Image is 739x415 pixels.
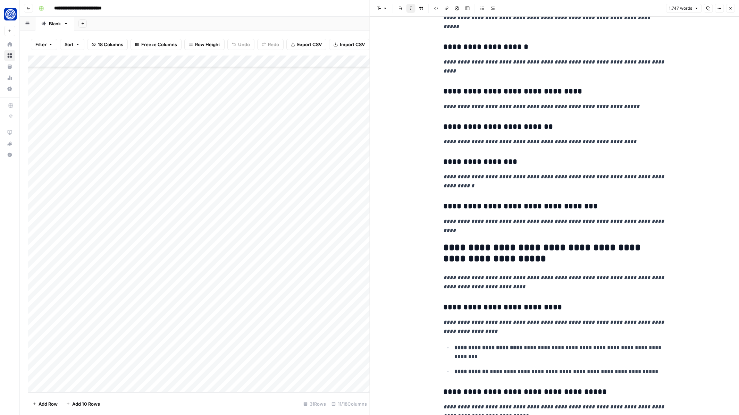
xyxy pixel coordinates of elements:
span: Export CSV [297,41,322,48]
button: What's new? [4,138,15,149]
a: Blank [35,17,74,31]
span: Freeze Columns [141,41,177,48]
div: Blank [49,20,61,27]
span: Import CSV [340,41,365,48]
span: Row Height [195,41,220,48]
span: Add Row [39,400,58,407]
button: Row Height [184,39,225,50]
button: Workspace: Fundwell [4,6,15,23]
span: 18 Columns [98,41,123,48]
img: Fundwell Logo [4,8,17,20]
button: Sort [60,39,84,50]
button: Undo [227,39,254,50]
a: Home [4,39,15,50]
a: AirOps Academy [4,127,15,138]
button: Import CSV [329,39,369,50]
button: 1,747 words [666,4,702,13]
a: Settings [4,83,15,94]
button: Add 10 Rows [62,398,104,409]
span: Add 10 Rows [72,400,100,407]
div: What's new? [5,138,15,149]
span: Sort [65,41,74,48]
button: 18 Columns [87,39,128,50]
button: Filter [31,39,57,50]
button: Add Row [28,398,62,409]
div: 31 Rows [301,398,329,409]
span: Undo [238,41,250,48]
div: 11/18 Columns [329,398,370,409]
button: Freeze Columns [131,39,182,50]
button: Export CSV [286,39,326,50]
button: Redo [257,39,284,50]
a: Browse [4,50,15,61]
span: Filter [35,41,47,48]
span: Redo [268,41,279,48]
a: Your Data [4,61,15,72]
span: 1,747 words [669,5,692,11]
button: Help + Support [4,149,15,160]
a: Usage [4,72,15,83]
